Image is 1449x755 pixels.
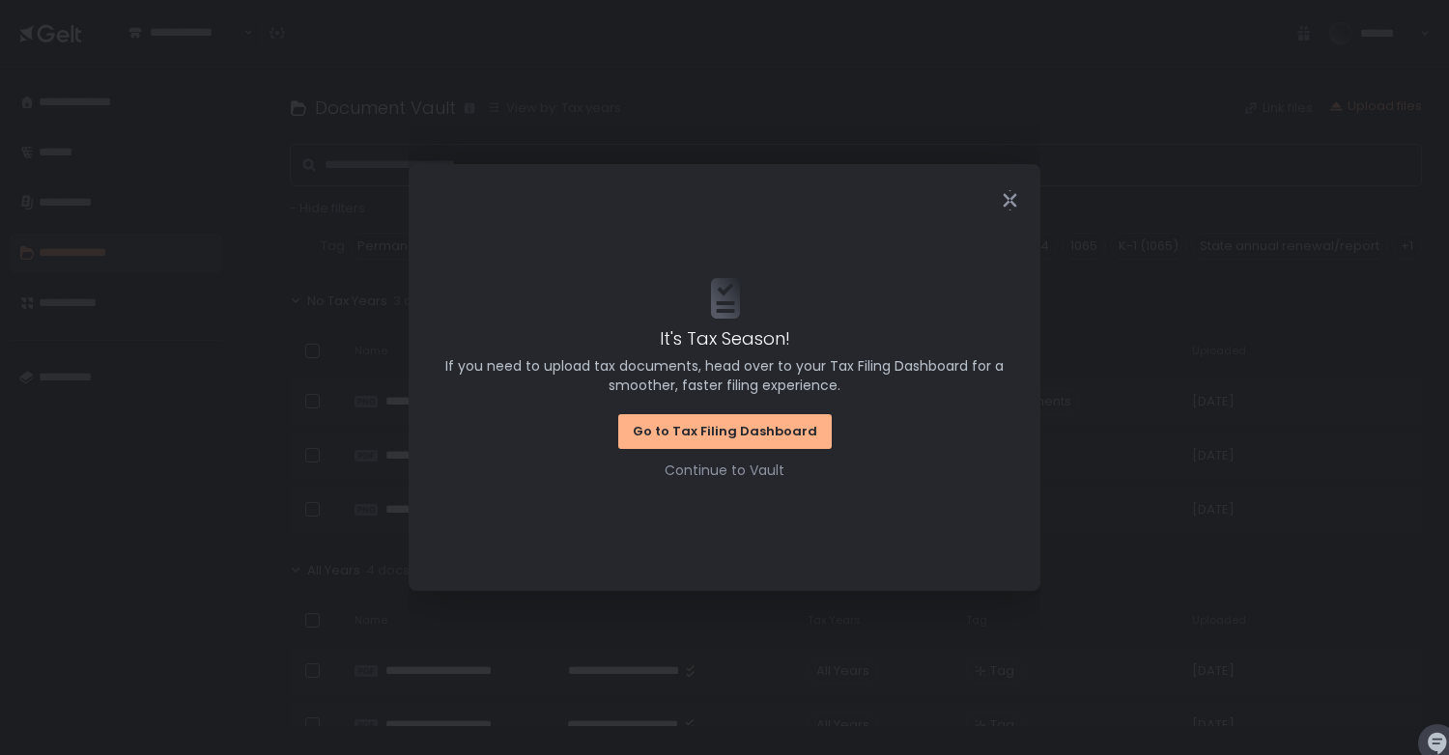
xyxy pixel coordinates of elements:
[436,356,1013,395] span: If you need to upload tax documents, head over to your Tax Filing Dashboard for a smoother, faste...
[665,461,784,480] button: Continue to Vault
[979,189,1040,211] div: Close
[618,414,832,449] button: Go to Tax Filing Dashboard
[633,423,817,440] div: Go to Tax Filing Dashboard
[660,325,790,351] span: It's Tax Season!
